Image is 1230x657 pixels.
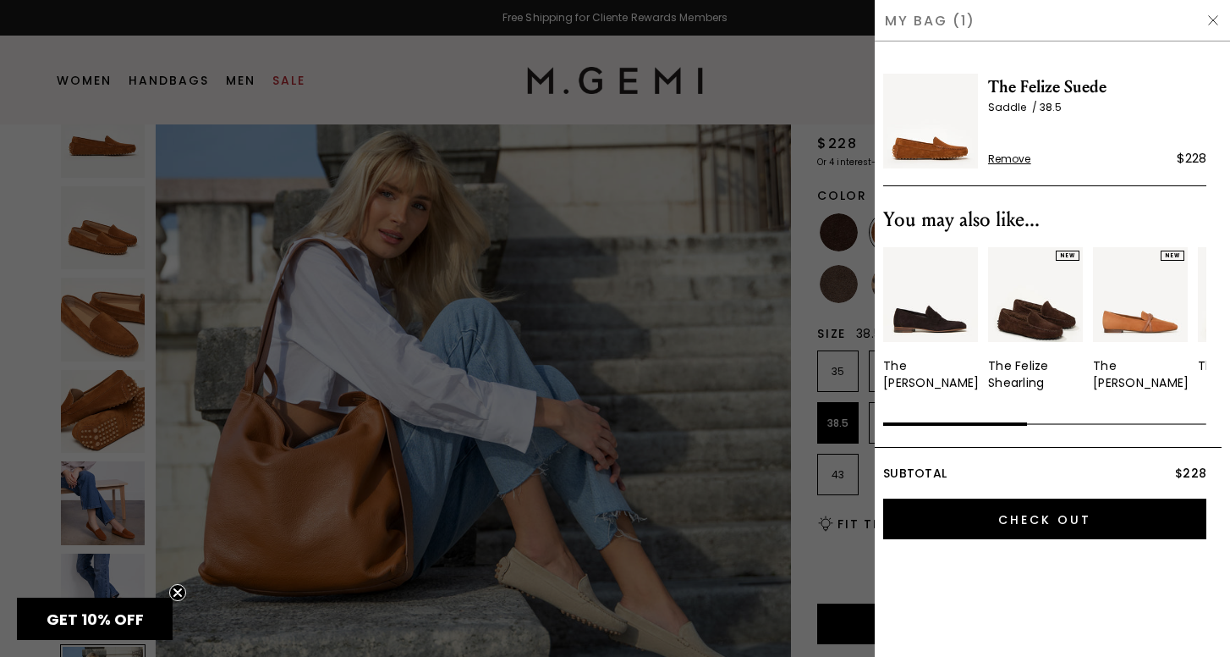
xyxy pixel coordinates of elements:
div: The [PERSON_NAME] [883,357,979,391]
img: v_12460_02_Hover_New_TheFelizeSharling_Chocolate_Suede_290x387_crop_center.jpg [988,247,1083,342]
div: The [PERSON_NAME] [1093,357,1189,391]
div: $228 [1177,148,1206,168]
img: The Felize Suede [883,74,978,168]
div: GET 10% OFFClose teaser [17,598,173,640]
span: 38.5 [1040,100,1062,114]
img: Hide Drawer [1206,14,1220,27]
a: NEWThe [PERSON_NAME] [1093,247,1188,391]
input: Check Out [883,499,1206,539]
span: $228 [1175,465,1206,482]
div: 2 / 7 [988,247,1083,391]
a: The [PERSON_NAME] [883,247,978,391]
button: Close teaser [169,584,186,601]
span: The Felize Suede [988,74,1206,101]
img: 7333520539707_01_Main_New_TheSaccaDonna_DarkChocolate_Suede_290x387_crop_center.jpg [883,247,978,342]
div: The Felize Shearling [988,357,1083,391]
div: NEW [1161,251,1184,261]
span: Subtotal [883,465,947,482]
span: Saddle [988,100,1040,114]
div: NEW [1056,251,1079,261]
a: NEWThe Felize Shearling [988,247,1083,391]
span: GET 10% OFF [47,609,144,630]
div: You may also like... [883,207,1206,234]
img: 7396490149947_01_Main_New_TheBrenda_Cinnamon_Suede_290x387_crop_center.jpg [1093,247,1188,342]
span: Remove [988,152,1031,166]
